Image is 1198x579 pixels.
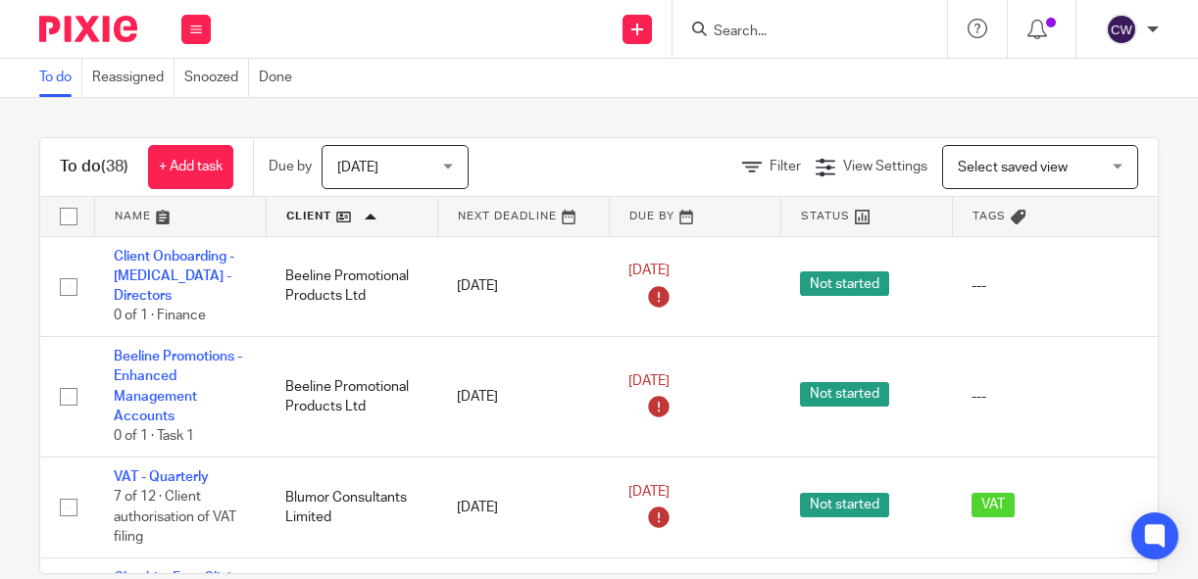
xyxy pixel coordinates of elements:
a: VAT - Quarterly [114,470,209,484]
span: Not started [800,271,889,296]
span: 0 of 1 · Finance [114,310,206,323]
span: Tags [973,211,1006,221]
a: Client Onboarding - [MEDICAL_DATA] - Directors [114,250,234,304]
td: Beeline Promotional Products Ltd [266,236,437,337]
span: [DATE] [337,161,378,174]
td: [DATE] [437,457,609,557]
td: [DATE] [437,337,609,458]
input: Search [712,24,888,41]
span: Not started [800,493,889,517]
h1: To do [60,157,128,177]
span: VAT [972,493,1015,517]
a: To do [39,59,82,97]
a: Done [259,59,302,97]
span: [DATE] [628,374,670,388]
a: + Add task [148,145,233,189]
span: Not started [800,382,889,407]
p: Due by [269,157,312,176]
span: Select saved view [958,161,1068,174]
span: 0 of 1 · Task 1 [114,430,194,444]
span: (38) [101,159,128,174]
span: 7 of 12 · Client authorisation of VAT filing [114,490,236,544]
span: [DATE] [628,485,670,499]
span: [DATE] [628,264,670,277]
a: Reassigned [92,59,175,97]
a: Beeline Promotions - Enhanced Management Accounts [114,350,242,423]
td: [DATE] [437,236,609,337]
span: View Settings [843,160,927,173]
a: Snoozed [184,59,249,97]
td: Beeline Promotional Products Ltd [266,337,437,458]
td: Blumor Consultants Limited [266,457,437,557]
span: Filter [770,160,801,173]
img: Pixie [39,16,137,42]
img: svg%3E [1106,14,1137,45]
